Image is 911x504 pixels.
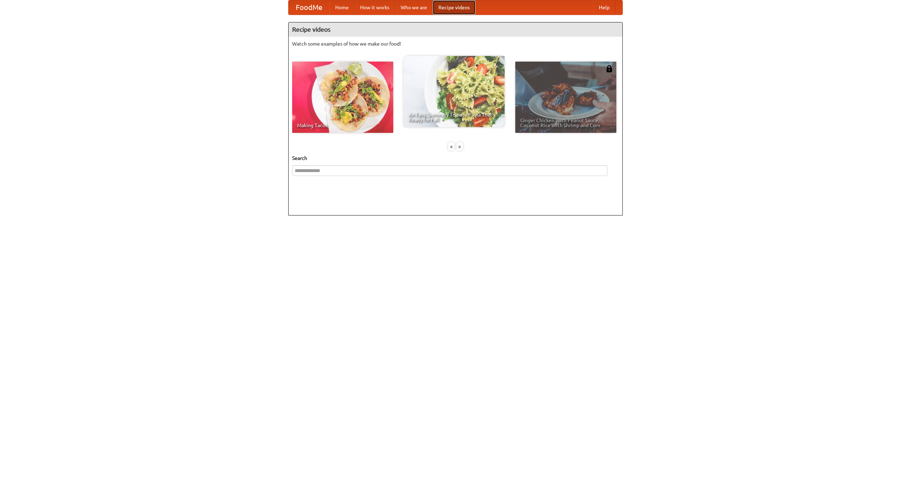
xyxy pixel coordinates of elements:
span: Making Tacos [297,123,388,128]
p: Watch some examples of how we make our food! [292,40,619,47]
a: An Easy, Summery Tomato Pasta That's Ready for Fall [404,56,505,127]
a: FoodMe [289,0,330,15]
a: Home [330,0,354,15]
h5: Search [292,155,619,162]
div: » [457,142,463,151]
a: Making Tacos [292,62,393,133]
h4: Recipe videos [289,22,622,37]
img: 483408.png [606,65,613,72]
span: An Easy, Summery Tomato Pasta That's Ready for Fall [409,112,500,122]
a: Who we are [395,0,433,15]
div: « [448,142,454,151]
a: How it works [354,0,395,15]
a: Recipe videos [433,0,475,15]
a: Help [593,0,615,15]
